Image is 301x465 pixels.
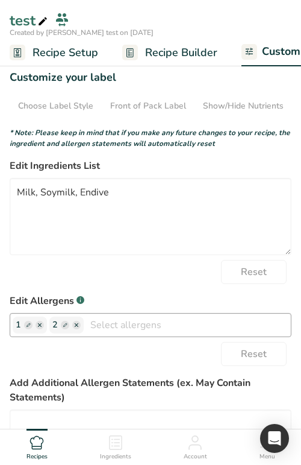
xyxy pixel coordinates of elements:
[52,318,58,332] span: 2
[10,159,291,173] label: Edit Ingredients List
[16,318,21,332] span: 1
[260,424,289,453] div: Open Intercom Messenger
[26,429,48,462] a: Recipes
[10,376,291,405] label: Add Additional Allergen Statements (ex. May Contain Statements)
[26,452,48,461] span: Recipes
[10,128,290,148] i: * Note: Please keep in mind that if you make any future changes to your recipe, the ingredient an...
[10,10,50,31] div: test
[184,452,207,461] span: Account
[10,294,291,308] label: Edit Allergens
[100,452,131,461] span: Ingredients
[221,260,287,284] button: Reset
[203,100,284,112] div: Show/Hide Nutrients
[10,69,116,86] h1: Customize your label
[259,452,275,461] span: Menu
[84,316,291,335] input: Select allergens
[33,45,98,61] span: Recipe Setup
[100,429,131,462] a: Ingredients
[18,100,93,112] div: Choose Label Style
[110,100,186,112] div: Front of Pack Label
[10,39,98,66] a: Recipe Setup
[145,45,217,61] span: Recipe Builder
[221,342,287,366] button: Reset
[241,265,267,279] span: Reset
[122,39,217,66] a: Recipe Builder
[184,429,207,462] a: Account
[10,28,154,37] span: Created by [PERSON_NAME] test on [DATE]
[241,347,267,361] span: Reset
